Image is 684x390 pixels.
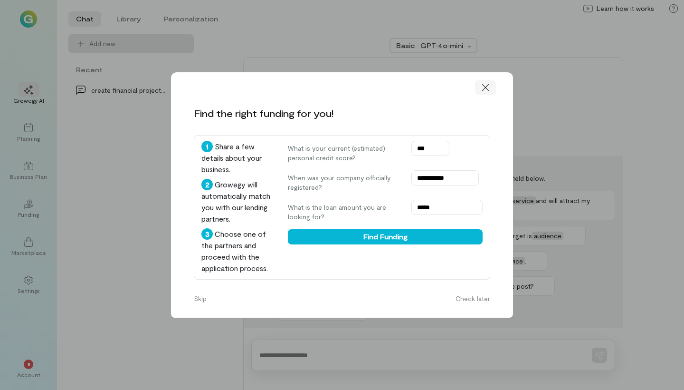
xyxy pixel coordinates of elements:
[450,291,496,306] button: Check later
[288,229,483,244] button: Find Funding
[188,291,212,306] button: Skip
[288,173,402,192] label: When was your company officially registered?
[201,141,272,175] div: Share a few details about your business.
[288,144,402,163] label: What is your current (estimated) personal credit score?
[201,141,213,152] div: 1
[201,228,272,274] div: Choose one of the partners and proceed with the application process.
[201,179,213,190] div: 2
[194,107,333,120] div: Find the right funding for you!
[288,203,402,222] label: What is the loan amount you are looking for?
[201,228,213,240] div: 3
[201,179,272,224] div: Growegy will automatically match you with our lending partners.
